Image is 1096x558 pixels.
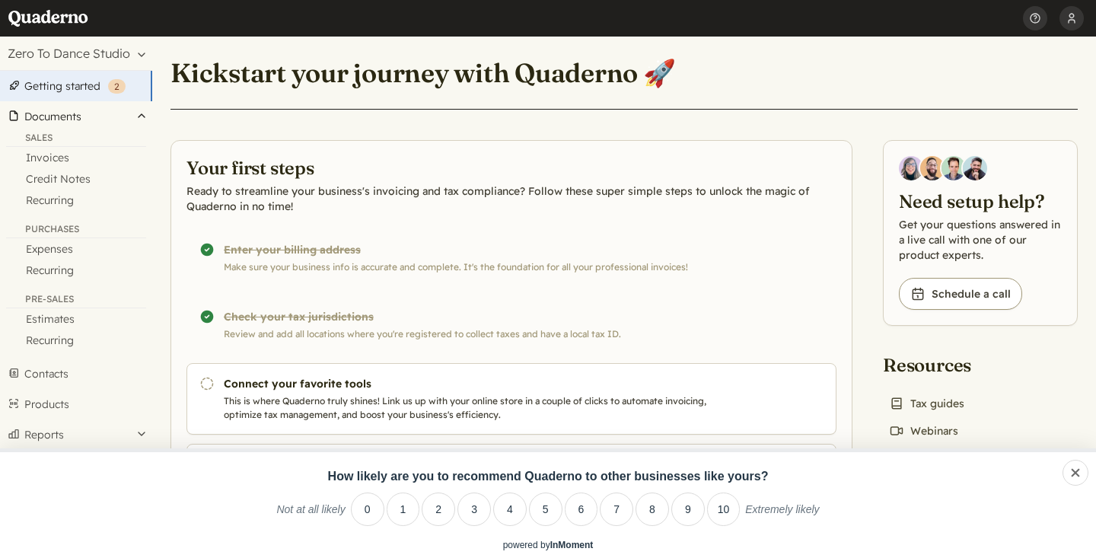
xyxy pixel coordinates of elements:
[899,278,1022,310] a: Schedule a call
[899,156,923,180] img: Diana Carrasco, Account Executive at Quaderno
[186,156,836,180] h2: Your first steps
[114,81,119,92] span: 2
[6,223,146,238] div: Purchases
[422,493,455,526] li: 2
[529,493,562,526] li: 5
[883,420,964,442] a: Webinars
[707,493,741,526] li: 10
[636,493,669,526] li: 8
[745,503,819,526] label: Extremely likely
[387,493,420,526] li: 1
[186,363,836,435] a: Connect your favorite tools This is where Quaderno truly shines! Link us up with your online stor...
[941,156,966,180] img: Ivo Oltmans, Business Developer at Quaderno
[351,493,384,526] li: 0
[920,156,945,180] img: Jairo Fumero, Account Executive at Quaderno
[224,376,722,391] h3: Connect your favorite tools
[1063,460,1088,486] div: Close survey
[493,493,527,526] li: 4
[899,190,1062,214] h2: Need setup help?
[963,156,987,180] img: Javier Rubio, DevRel at Quaderno
[883,393,970,414] a: Tax guides
[550,540,594,550] a: InMoment
[503,540,594,550] div: powered by inmoment
[457,493,491,526] li: 3
[224,394,722,422] p: This is where Quaderno truly shines! Link us up with your online store in a couple of clicks to a...
[671,493,705,526] li: 9
[899,217,1062,263] p: Get your questions answered in a live call with one of our product experts.
[170,56,676,89] h1: Kickstart your journey with Quaderno 🚀
[186,444,836,515] a: Invite your accountant Bring your accountant on board so they can easily view your figures and ac...
[883,353,999,378] h2: Resources
[276,503,345,526] label: Not at all likely
[6,132,146,147] div: Sales
[600,493,633,526] li: 7
[186,183,836,214] p: Ready to streamline your business's invoicing and tax compliance? Follow these super simple steps...
[6,293,146,308] div: Pre-Sales
[565,493,598,526] li: 6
